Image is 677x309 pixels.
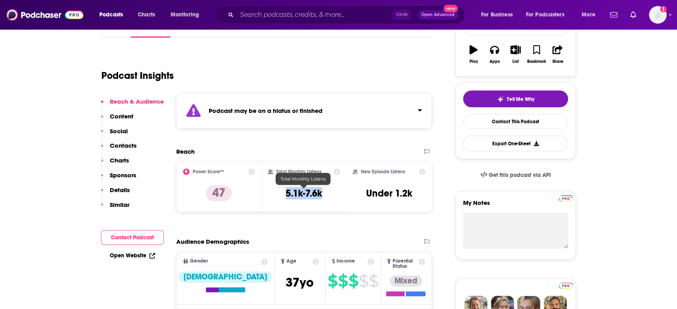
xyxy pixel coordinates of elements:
button: Open AdvancedNew [418,10,458,20]
section: Click to expand status details [176,93,432,128]
p: Charts [110,157,129,164]
span: Open Advanced [421,13,455,17]
h3: 5.1k-7.6k [286,187,322,199]
button: List [505,40,526,69]
span: $ [359,275,368,287]
div: Mixed [390,275,422,287]
strong: Podcast may be on a hiatus or finished [209,107,322,114]
img: Podchaser Pro [559,283,573,289]
span: Income [336,259,355,264]
button: tell me why sparkleTell Me Why [463,90,568,107]
p: Details [110,186,130,194]
span: Gender [190,259,208,264]
button: Apps [484,40,505,69]
a: Get this podcast via API [474,165,557,185]
h2: Reach [176,148,195,155]
button: Contacts [101,142,137,157]
img: Podchaser - Follow, Share and Rate Podcasts [6,7,83,22]
div: Apps [490,59,500,64]
span: New [443,5,458,12]
div: Play [469,59,478,64]
div: Bookmark [527,59,546,64]
a: Charts [133,8,160,21]
button: Show profile menu [649,6,667,24]
button: Content [101,112,133,127]
span: For Podcasters [526,9,564,20]
h2: Total Monthly Listens [276,169,321,175]
img: User Profile [649,6,667,24]
h2: New Episode Listens [361,169,405,175]
button: Bookmark [526,40,547,69]
span: Charts [138,9,155,20]
h2: Power Score™ [193,169,224,175]
button: open menu [94,8,133,21]
span: $ [328,275,337,287]
span: $ [338,275,348,287]
button: Share [547,40,568,69]
a: Contact This Podcast [463,114,568,129]
span: Parental Status [393,259,417,269]
button: open menu [576,8,605,21]
img: Podchaser Pro [559,195,573,202]
button: Social [101,127,128,142]
p: Sponsors [110,171,136,179]
span: $ [349,275,358,287]
a: Show notifications dropdown [627,8,639,22]
button: Reach & Audience [101,98,164,112]
button: Details [101,186,130,201]
div: List [512,59,519,64]
span: For Business [481,9,513,20]
label: My Notes [463,199,568,213]
span: Podcasts [99,9,123,20]
p: Similar [110,201,129,209]
span: $ [369,275,378,287]
span: Logged in as hmill [649,6,667,24]
div: Search podcasts, credits, & more... [222,6,473,24]
p: Content [110,112,133,120]
button: Play [463,40,484,69]
a: Pro website [559,194,573,202]
button: open menu [476,8,523,21]
a: Pro website [559,281,573,289]
h3: Under 1.2k [366,187,412,199]
input: Search podcasts, credits, & more... [237,8,393,21]
span: Monitoring [171,9,199,20]
button: open menu [165,8,210,21]
span: Age [286,259,296,264]
button: Charts [101,157,129,171]
img: tell me why sparkle [497,96,504,102]
button: Sponsors [101,171,136,186]
p: 47 [206,185,232,201]
div: Share [552,59,563,64]
button: Export One-Sheet [463,136,568,151]
h1: Podcast Insights [101,70,174,82]
button: open menu [521,8,576,21]
button: Similar [101,201,129,216]
p: Contacts [110,142,137,149]
svg: Add a profile image [660,6,667,12]
a: Open Website [110,252,155,259]
div: [DEMOGRAPHIC_DATA] [179,271,272,283]
span: Total Monthly Listens [280,176,326,182]
span: Get this podcast via API [489,172,551,179]
p: Reach & Audience [110,98,164,105]
span: 37 yo [286,275,314,290]
p: Social [110,127,128,135]
span: More [582,9,595,20]
button: Contact Podcast [101,230,164,245]
h2: Audience Demographics [176,238,249,245]
span: Tell Me Why [507,96,534,102]
span: Ctrl K [393,10,411,20]
a: Show notifications dropdown [607,8,621,22]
